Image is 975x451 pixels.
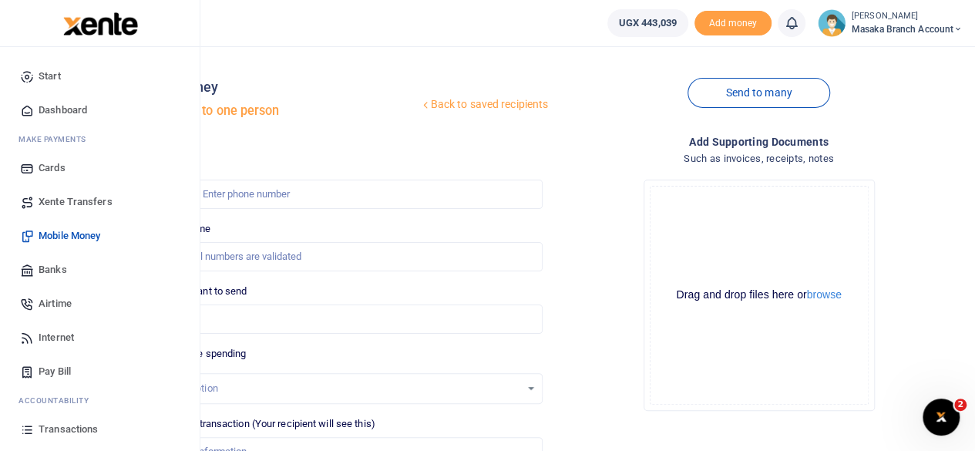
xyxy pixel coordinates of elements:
[619,15,677,31] span: UGX 443,039
[30,395,89,406] span: countability
[12,355,187,389] a: Pay Bill
[39,262,67,278] span: Banks
[694,11,772,36] li: Toup your wallet
[129,79,419,96] h4: Mobile money
[39,330,74,345] span: Internet
[12,321,187,355] a: Internet
[12,287,187,321] a: Airtime
[135,305,543,334] input: UGX
[39,296,72,311] span: Airtime
[601,9,694,37] li: Wallet ballance
[818,9,846,37] img: profile-user
[607,9,688,37] a: UGX 443,039
[63,12,138,35] img: logo-large
[129,103,419,119] h5: Send money to one person
[12,185,187,219] a: Xente Transfers
[39,69,61,84] span: Start
[39,228,100,244] span: Mobile Money
[39,160,66,176] span: Cards
[12,59,187,93] a: Start
[12,389,187,412] li: Ac
[852,10,963,23] small: [PERSON_NAME]
[62,17,138,29] a: logo-small logo-large logo-large
[688,78,829,108] a: Send to many
[12,93,187,127] a: Dashboard
[694,16,772,28] a: Add money
[135,416,375,432] label: Memo for this transaction (Your recipient will see this)
[12,151,187,185] a: Cards
[39,103,87,118] span: Dashboard
[419,91,550,119] a: Back to saved recipients
[651,288,868,302] div: Drag and drop files here or
[135,242,543,271] input: MTN & Airtel numbers are validated
[12,412,187,446] a: Transactions
[807,289,842,300] button: browse
[39,194,113,210] span: Xente Transfers
[12,127,187,151] li: M
[12,253,187,287] a: Banks
[26,133,86,145] span: ake Payments
[39,364,71,379] span: Pay Bill
[644,180,875,411] div: File Uploader
[555,150,963,167] h4: Such as invoices, receipts, notes
[135,180,543,209] input: Enter phone number
[39,422,98,437] span: Transactions
[852,22,963,36] span: Masaka Branch Account
[146,381,520,396] div: Select an option
[923,399,960,436] iframe: Intercom live chat
[555,133,963,150] h4: Add supporting Documents
[954,399,967,411] span: 2
[818,9,963,37] a: profile-user [PERSON_NAME] Masaka Branch Account
[12,219,187,253] a: Mobile Money
[694,11,772,36] span: Add money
